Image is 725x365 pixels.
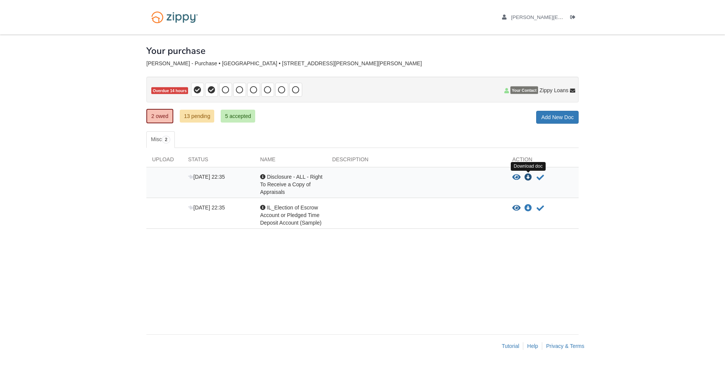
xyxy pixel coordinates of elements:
[146,109,173,123] a: 2 owed
[502,14,640,22] a: edit profile
[260,174,322,195] span: Disclosure - ALL - Right To Receive a Copy of Appraisals
[502,343,519,349] a: Tutorial
[507,156,579,167] div: Action
[146,46,206,56] h1: Your purchase
[536,173,545,182] button: Acknowledge receipt of document
[146,156,182,167] div: Upload
[524,205,532,211] a: Download IL_Election of Escrow Account or Pledged Time Deposit Account (Sample)
[570,14,579,22] a: Log out
[511,14,640,20] span: lorelyn_roth@yahoo.com
[540,87,568,94] span: Zippy Loans
[546,343,584,349] a: Privacy & Terms
[180,110,214,123] a: 13 pending
[221,110,255,123] a: 5 accepted
[146,131,175,148] a: Misc
[511,162,546,171] div: Download doc
[146,60,579,67] div: [PERSON_NAME] - Purchase • [GEOGRAPHIC_DATA] • [STREET_ADDRESS][PERSON_NAME][PERSON_NAME]
[188,205,225,211] span: [DATE] 22:35
[512,205,521,212] button: View IL_Election of Escrow Account or Pledged Time Deposit Account (Sample)
[527,343,538,349] a: Help
[188,174,225,180] span: [DATE] 22:35
[326,156,507,167] div: Description
[510,87,538,94] span: Your Contact
[536,111,579,124] a: Add New Doc
[260,205,322,226] span: IL_Election of Escrow Account or Pledged Time Deposit Account (Sample)
[182,156,254,167] div: Status
[512,174,521,181] button: View Disclosure - ALL - Right To Receive a Copy of Appraisals
[524,175,532,181] a: Download Disclosure - ALL - Right To Receive a Copy of Appraisals
[162,136,171,143] span: 2
[151,87,188,94] span: Overdue 14 hours
[254,156,326,167] div: Name
[536,204,545,213] button: Acknowledge receipt of document
[146,8,203,27] img: Logo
